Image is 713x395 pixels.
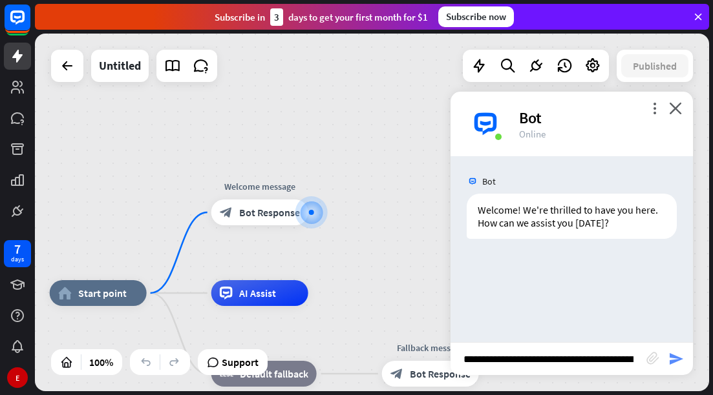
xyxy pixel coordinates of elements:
span: Start point [78,287,127,299]
span: Bot Response [239,206,300,219]
div: 7 [14,243,21,255]
div: Untitled [99,50,141,82]
div: E [7,367,28,388]
span: Bot Response [410,367,471,380]
div: Bot [519,108,677,128]
i: close [669,102,682,114]
div: Welcome! We're thrilled to have you here. How can we assist you [DATE]? [467,194,677,239]
div: Welcome message [202,180,318,193]
i: send [668,351,684,367]
i: home_2 [58,287,72,299]
a: 7 days [4,240,31,267]
span: Default fallback [240,367,308,380]
div: 100% [85,352,117,372]
div: Subscribe in days to get your first month for $1 [215,8,428,26]
i: block_attachment [646,352,659,365]
div: Subscribe now [438,6,514,27]
span: Support [222,352,259,372]
div: Online [519,128,677,140]
i: block_bot_response [390,367,403,380]
span: AI Assist [239,287,276,299]
button: Published [621,54,688,77]
i: more_vert [648,102,661,114]
div: 3 [270,8,283,26]
button: Open LiveChat chat widget [10,5,49,44]
div: days [11,255,24,264]
span: Bot [482,176,496,187]
i: block_bot_response [220,206,233,219]
div: Fallback message [372,341,489,354]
